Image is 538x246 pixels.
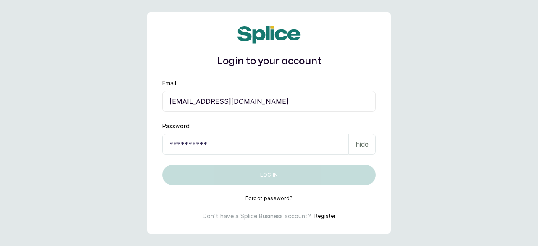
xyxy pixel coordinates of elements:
[162,122,190,130] label: Password
[356,139,369,149] p: hide
[162,79,176,87] label: Email
[162,165,376,185] button: Log in
[162,54,376,69] h1: Login to your account
[203,212,311,220] p: Don't have a Splice Business account?
[314,212,335,220] button: Register
[245,195,293,202] button: Forgot password?
[162,91,376,112] input: email@acme.com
